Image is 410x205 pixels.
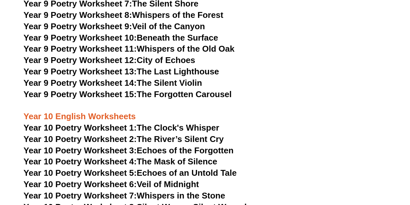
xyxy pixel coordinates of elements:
[24,44,235,54] a: Year 9 Poetry Worksheet 11:Whispers of the Old Oak
[24,191,137,200] span: Year 10 Poetry Worksheet 7:
[24,55,195,65] a: Year 9 Poetry Worksheet 12:City of Echoes
[24,21,205,31] a: Year 9 Poetry Worksheet 9:Veil of the Canyon
[24,55,137,65] span: Year 9 Poetry Worksheet 12:
[24,100,387,122] h3: Year 10 English Worksheets
[24,21,132,31] span: Year 9 Poetry Worksheet 9:
[24,44,137,54] span: Year 9 Poetry Worksheet 11:
[302,132,410,205] iframe: Chat Widget
[24,10,223,20] a: Year 9 Poetry Worksheet 8:Whispers of the Forest
[24,89,232,99] a: Year 9 Poetry Worksheet 15:The Forgotten Carousel
[24,10,132,20] span: Year 9 Poetry Worksheet 8:
[24,123,219,133] a: Year 10 Poetry Worksheet 1:The Clock's Whisper
[24,146,234,155] a: Year 10 Poetry Worksheet 3:Echoes of the Forgotten
[24,168,237,178] a: Year 10 Poetry Worksheet 5:Echoes of an Untold Tale
[24,157,217,166] a: Year 10 Poetry Worksheet 4:The Mask of Silence
[24,179,199,189] a: Year 10 Poetry Worksheet 6:Veil of Midnight
[24,168,137,178] span: Year 10 Poetry Worksheet 5:
[24,123,137,133] span: Year 10 Poetry Worksheet 1:
[24,67,219,76] a: Year 9 Poetry Worksheet 13:The Last Lighthouse
[24,89,137,99] span: Year 9 Poetry Worksheet 15:
[24,78,137,88] span: Year 9 Poetry Worksheet 14:
[24,67,137,76] span: Year 9 Poetry Worksheet 13:
[24,33,137,43] span: Year 9 Poetry Worksheet 10:
[24,33,218,43] a: Year 9 Poetry Worksheet 10:Beneath the Surface
[24,134,137,144] span: Year 10 Poetry Worksheet 2:
[24,191,225,200] a: Year 10 Poetry Worksheet 7:Whispers in the Stone
[24,179,137,189] span: Year 10 Poetry Worksheet 6:
[24,146,137,155] span: Year 10 Poetry Worksheet 3:
[24,78,202,88] a: Year 9 Poetry Worksheet 14:The Silent Violin
[24,157,137,166] span: Year 10 Poetry Worksheet 4:
[24,134,224,144] a: Year 10 Poetry Worksheet 2:The River’s Silent Cry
